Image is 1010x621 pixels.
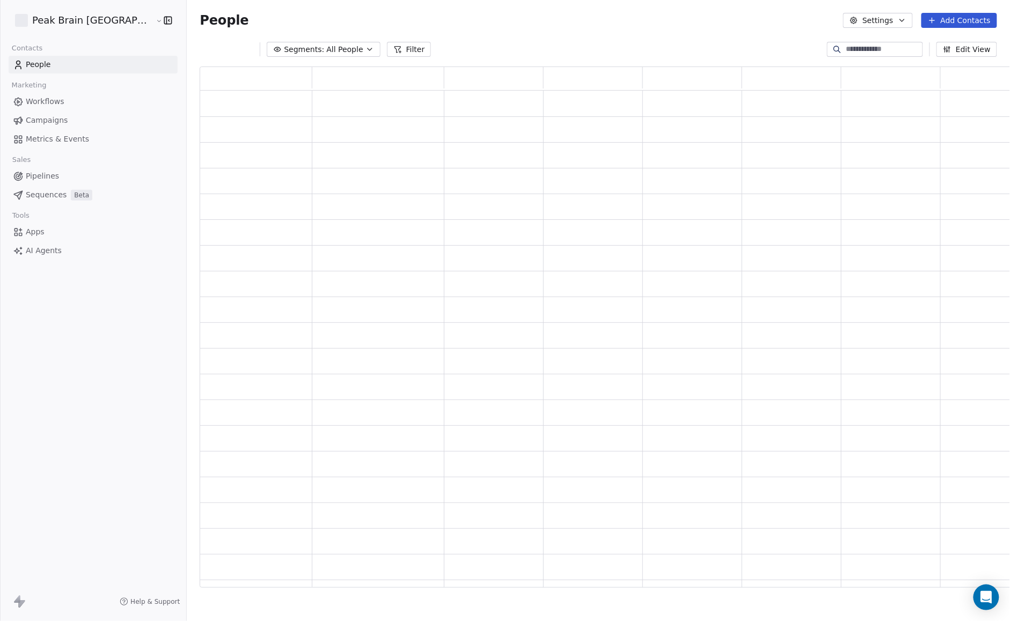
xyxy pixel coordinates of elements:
[387,42,431,57] button: Filter
[9,93,178,110] a: Workflows
[130,597,180,606] span: Help & Support
[32,13,153,27] span: Peak Brain [GEOGRAPHIC_DATA]
[8,152,35,168] span: Sales
[326,44,363,55] span: All People
[26,171,59,182] span: Pipelines
[843,13,912,28] button: Settings
[9,223,178,241] a: Apps
[120,597,180,606] a: Help & Support
[921,13,997,28] button: Add Contacts
[26,226,45,238] span: Apps
[284,44,324,55] span: Segments:
[26,96,64,107] span: Workflows
[26,115,68,126] span: Campaigns
[9,112,178,129] a: Campaigns
[26,189,67,201] span: Sequences
[974,585,999,610] div: Open Intercom Messenger
[8,208,34,224] span: Tools
[9,56,178,73] a: People
[9,242,178,260] a: AI Agents
[71,190,92,201] span: Beta
[9,130,178,148] a: Metrics & Events
[7,40,47,56] span: Contacts
[13,11,148,29] button: Peak Brain [GEOGRAPHIC_DATA]
[936,42,997,57] button: Edit View
[200,12,248,28] span: People
[26,59,51,70] span: People
[9,186,178,204] a: SequencesBeta
[26,245,62,256] span: AI Agents
[26,134,89,145] span: Metrics & Events
[7,77,51,93] span: Marketing
[9,167,178,185] a: Pipelines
